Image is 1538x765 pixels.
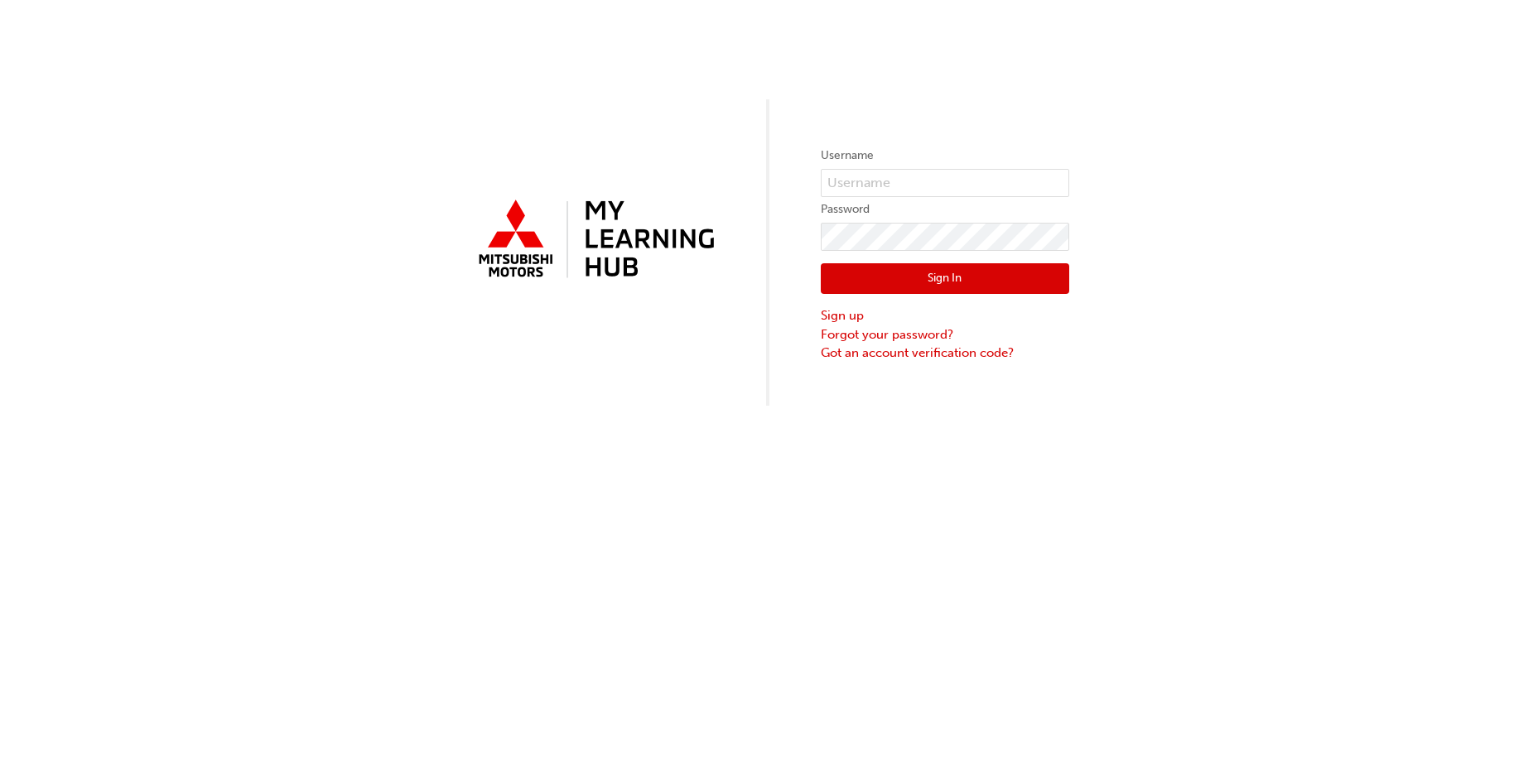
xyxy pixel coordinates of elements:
input: Username [821,169,1069,197]
a: Forgot your password? [821,325,1069,344]
img: mmal [470,193,718,287]
label: Username [821,146,1069,166]
label: Password [821,200,1069,219]
button: Sign In [821,263,1069,295]
a: Sign up [821,306,1069,325]
a: Got an account verification code? [821,344,1069,363]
